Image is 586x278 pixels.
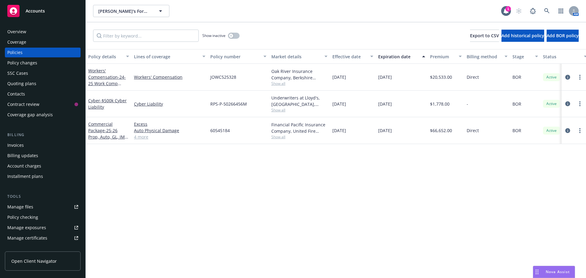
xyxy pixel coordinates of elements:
div: Contract review [7,99,39,109]
span: Direct [467,127,479,134]
a: Policy changes [5,58,81,68]
span: $1,778.00 [430,101,450,107]
div: Lines of coverage [134,53,199,60]
div: Effective date [332,53,367,60]
a: Coverage [5,37,81,47]
button: Lines of coverage [132,49,208,64]
a: Account charges [5,161,81,171]
span: BOR [512,101,521,107]
div: Underwriters at Lloyd's, [GEOGRAPHIC_DATA], [PERSON_NAME] of [GEOGRAPHIC_DATA] [271,95,327,107]
a: Contacts [5,89,81,99]
div: Manage files [7,202,33,212]
a: Manage claims [5,244,81,253]
a: Billing updates [5,151,81,161]
span: Show all [271,134,327,139]
a: Start snowing [513,5,525,17]
a: Excess [134,121,205,127]
span: Active [545,101,558,107]
div: Policy checking [7,212,38,222]
span: Nova Assist [546,269,570,274]
span: $66,652.00 [430,127,452,134]
div: Account charges [7,161,41,171]
a: Switch app [555,5,567,17]
span: - $500k Cyber Liability [88,98,127,110]
a: circleInformation [564,100,571,107]
div: SSC Cases [7,68,28,78]
span: Show inactive [202,33,226,38]
a: Cyber Liability [134,101,205,107]
div: Policy changes [7,58,37,68]
div: Billing [5,132,81,138]
button: Billing method [464,49,510,64]
a: Report a Bug [527,5,539,17]
a: Manage files [5,202,81,212]
div: Market details [271,53,321,60]
button: Add BOR policy [547,30,579,42]
span: [PERSON_NAME]'s Formica Shop [98,8,151,14]
button: [PERSON_NAME]'s Formica Shop [93,5,169,17]
a: Contract review [5,99,81,109]
a: Coverage gap analysis [5,110,81,120]
span: [DATE] [332,101,346,107]
div: Oak River Insurance Company, Berkshire Hathaway Homestate Companies (BHHC) [271,68,327,81]
button: Stage [510,49,541,64]
a: circleInformation [564,74,571,81]
div: Contacts [7,89,25,99]
span: RPS-P-50266456M [210,101,247,107]
a: Workers' Compensation [134,74,205,80]
div: Policy number [210,53,260,60]
button: Nova Assist [533,266,575,278]
div: Installment plans [7,171,43,181]
div: Status [543,53,580,60]
a: Accounts [5,2,81,20]
a: Workers' Compensation [88,68,126,93]
span: Active [545,128,558,133]
a: Policies [5,48,81,57]
button: Add historical policy [501,30,544,42]
div: Invoices [7,140,24,150]
button: Export to CSV [470,30,499,42]
a: Installment plans [5,171,81,181]
div: Overview [7,27,26,37]
span: Accounts [26,9,45,13]
div: 1 [505,6,511,12]
button: Expiration date [376,49,428,64]
div: Policy details [88,53,122,60]
span: Add BOR policy [547,33,579,38]
a: Manage exposures [5,223,81,233]
span: Show all [271,107,327,113]
span: [DATE] [378,127,392,134]
span: - 24-25 Work Comp Policy [88,74,126,93]
div: Financial Pacific Insurance Company, United Fire Group (UFG) [271,121,327,134]
div: Premium [430,53,455,60]
div: Policies [7,48,23,57]
div: Manage claims [7,244,38,253]
a: more [576,127,584,134]
button: Policy details [86,49,132,64]
span: Direct [467,74,479,80]
span: Open Client Navigator [11,258,57,264]
button: Premium [428,49,464,64]
div: Drag to move [533,266,541,278]
a: Invoices [5,140,81,150]
span: BOR [512,127,521,134]
div: Billing updates [7,151,38,161]
div: Expiration date [378,53,418,60]
span: [DATE] [332,74,346,80]
button: Effective date [330,49,376,64]
span: [DATE] [332,127,346,134]
a: Overview [5,27,81,37]
div: Quoting plans [7,79,36,88]
button: Policy number [208,49,269,64]
a: circleInformation [564,127,571,134]
div: Manage exposures [7,223,46,233]
div: Tools [5,193,81,200]
span: Show all [271,81,327,86]
input: Filter by keyword... [93,30,199,42]
div: Billing method [467,53,501,60]
a: Policy checking [5,212,81,222]
a: Manage certificates [5,233,81,243]
span: - 25-26 Prop, Auto, GL, IM & XS Policy [88,128,129,146]
div: Stage [512,53,531,60]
